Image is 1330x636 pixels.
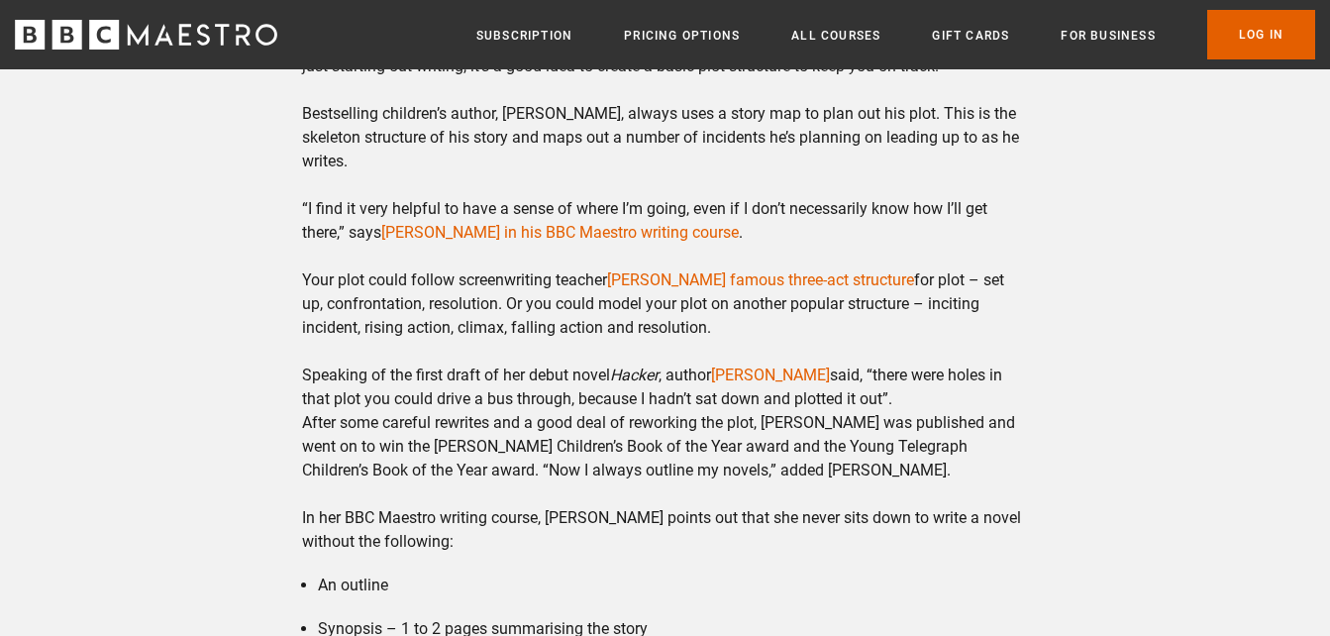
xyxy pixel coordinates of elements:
[1207,10,1315,59] a: Log In
[1061,26,1155,46] a: For business
[607,270,914,289] a: [PERSON_NAME] famous three-act structure
[711,366,830,384] a: [PERSON_NAME]
[15,20,277,50] svg: BBC Maestro
[318,574,1028,597] li: An outline
[932,26,1009,46] a: Gift Cards
[476,26,572,46] a: Subscription
[381,223,739,242] a: [PERSON_NAME] in his BBC Maestro writing course
[624,26,740,46] a: Pricing Options
[476,10,1315,59] nav: Primary
[610,366,659,384] em: Hacker
[791,26,880,46] a: All Courses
